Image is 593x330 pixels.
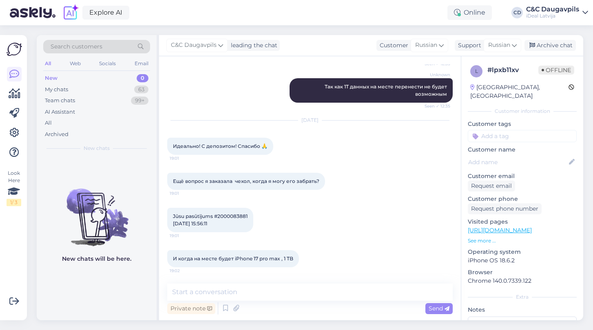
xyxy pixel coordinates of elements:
span: 19:01 [170,155,200,161]
div: # lpxb11xv [487,65,538,75]
a: Explore AI [82,6,129,20]
div: AI Assistant [45,108,75,116]
span: New chats [84,145,110,152]
p: Visited pages [468,218,577,226]
p: Customer name [468,145,577,154]
div: All [45,119,52,127]
span: Ещё вопрос я заказала чехол, когда я могу его забрать? [173,178,319,184]
div: 63 [134,86,148,94]
p: Browser [468,268,577,277]
div: Request phone number [468,203,542,214]
p: New chats will be here. [62,255,131,263]
span: Так как 1Т данных на месте перенести не будет возможным [325,84,448,97]
div: [GEOGRAPHIC_DATA], [GEOGRAPHIC_DATA] [470,83,569,100]
div: Online [447,5,492,20]
span: C&C Daugavpils [171,41,217,50]
span: Offline [538,66,574,75]
p: Customer tags [468,120,577,128]
div: Archive chat [524,40,576,51]
span: Идеально! С депозитом! Спасибо 🙏 [173,143,268,149]
img: explore-ai [62,4,79,21]
div: Archived [45,130,69,139]
div: CD [511,7,523,18]
div: New [45,74,58,82]
div: iDeal Latvija [526,13,579,19]
p: Chrome 140.0.7339.122 [468,277,577,285]
div: Customer information [468,108,577,115]
img: Askly Logo [7,42,22,57]
img: No chats [37,174,157,247]
span: 19:02 [170,268,200,274]
div: Customer [376,41,408,50]
div: Web [68,58,82,69]
span: И когда на месте будет iPhone 17 pro max , 1 TB [173,255,293,262]
span: Russian [488,41,510,50]
div: 0 [137,74,148,82]
div: 99+ [131,97,148,105]
div: Private note [167,303,215,314]
p: Customer email [468,172,577,180]
div: leading the chat [228,41,277,50]
input: Add name [468,158,567,167]
span: Send [429,305,449,312]
div: [DATE] [167,117,453,124]
a: [URL][DOMAIN_NAME] [468,227,532,234]
a: C&C DaugavpilsiDeal Latvija [526,6,588,19]
p: See more ... [468,237,577,244]
div: Email [133,58,150,69]
div: All [43,58,53,69]
div: My chats [45,86,68,94]
div: C&C Daugavpils [526,6,579,13]
span: 19:01 [170,233,200,239]
div: Extra [468,293,577,301]
div: Request email [468,180,515,191]
p: Notes [468,306,577,314]
span: Russian [415,41,437,50]
div: 1 / 3 [7,199,21,206]
p: iPhone OS 18.6.2 [468,256,577,265]
input: Add a tag [468,130,577,142]
div: Team chats [45,97,75,105]
div: Support [455,41,481,50]
div: Look Here [7,169,21,206]
span: Unknown [420,72,450,78]
span: Seen ✓ 12:35 [420,103,450,109]
span: Search customers [51,42,102,51]
p: Operating system [468,248,577,256]
span: l [475,68,478,74]
span: 19:01 [170,190,200,196]
span: Jūsu pasūtījums #2000083881 [DATE] 15:56:11 [173,213,248,227]
div: Socials [97,58,117,69]
p: Customer phone [468,195,577,203]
